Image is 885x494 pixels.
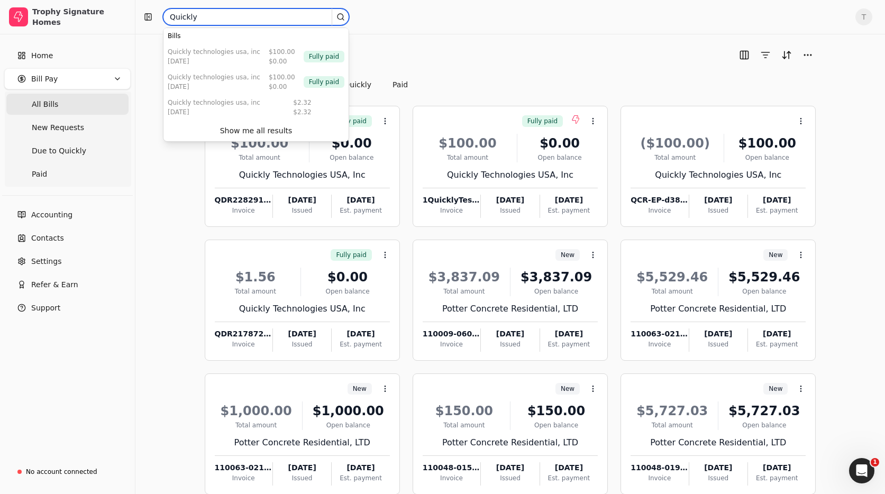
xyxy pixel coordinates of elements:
button: Paid [384,76,416,93]
div: Est. payment [332,340,389,349]
div: [DATE] [689,328,747,340]
div: [DATE] [168,107,260,117]
div: [DATE] [332,462,389,473]
span: Bill Pay [31,74,58,85]
div: Issued [689,473,747,483]
span: Contacts [31,233,64,244]
div: $150.00 [423,401,506,420]
div: Invoice [215,473,272,483]
div: Invoice [423,206,480,215]
div: Suggestions [163,28,349,120]
button: Refer & Earn [4,274,131,295]
div: $2.32 [293,107,311,117]
div: $1,000.00 [307,401,390,420]
div: 110048-015530-01 [423,462,480,473]
div: Total amount [423,420,506,430]
a: New Requests [6,117,129,138]
div: QDR228291-0525 [215,195,272,206]
div: $0.00 [522,134,598,153]
div: Est. payment [540,206,598,215]
div: Open balance [307,420,390,430]
span: Accounting [31,209,72,221]
a: Paid [6,163,129,185]
div: Est. payment [540,473,598,483]
div: Open balance [723,420,806,430]
div: $100.00 [423,134,513,153]
div: Est. payment [748,206,806,215]
button: Bill Pay [4,68,131,89]
div: Total amount [215,153,305,162]
div: Est. payment [748,340,806,349]
div: Total amount [631,153,719,162]
div: Issued [481,340,539,349]
div: Open balance [515,420,598,430]
div: [DATE] [540,462,598,473]
div: $2.32 [293,98,311,107]
span: Fully paid [336,250,366,260]
div: $5,529.46 [631,268,714,287]
div: Quickly Technologies USA, Inc [168,72,260,82]
div: Bills [163,28,349,44]
div: Est. payment [540,340,598,349]
span: New [769,384,782,394]
div: [DATE] [540,195,598,206]
div: Trophy Signature Homes [32,6,126,28]
div: [DATE] [689,462,747,473]
span: Paid [32,169,47,180]
div: 110063-021950-01 [215,462,272,473]
a: Due to Quickly [6,140,129,161]
div: $5,727.03 [723,401,806,420]
div: $0.00 [305,268,390,287]
div: Total amount [631,420,714,430]
div: Quickly Technologies USA, Inc [168,98,260,107]
div: [DATE] [748,462,806,473]
div: [DATE] [748,195,806,206]
div: Issued [273,206,331,215]
div: [DATE] [332,195,389,206]
span: Fully paid [309,77,339,87]
a: Contacts [4,227,131,249]
div: Issued [689,340,747,349]
span: All Bills [32,99,58,110]
span: Fully paid [309,52,339,61]
div: [DATE] [481,328,539,340]
div: [DATE] [273,195,331,206]
div: $100.00 [728,134,806,153]
div: Potter Concrete Residential, LTD [423,436,598,449]
div: QCR-EP-d382c6c6-2 [631,195,688,206]
div: Invoice [423,340,480,349]
div: 110048-019297-01 [631,462,688,473]
div: Potter Concrete Residential, LTD [423,303,598,315]
div: $3,837.09 [515,268,598,287]
div: $3,837.09 [423,268,506,287]
div: Quickly Technologies USA, Inc [631,169,806,181]
div: 110009-060126-01 [423,328,480,340]
div: $5,727.03 [631,401,714,420]
a: Settings [4,251,131,272]
div: Issued [689,206,747,215]
div: $0.00 [269,57,295,66]
span: T [855,8,872,25]
div: [DATE] [168,82,260,92]
div: [DATE] [481,195,539,206]
span: Settings [31,256,61,267]
iframe: Intercom live chat [849,458,874,483]
span: New [769,250,782,260]
input: Search [163,8,349,25]
span: Support [31,303,60,314]
div: Invoice [423,473,480,483]
div: Invoice [215,206,272,215]
div: Show me all results [220,125,293,136]
div: Est. payment [748,473,806,483]
span: New [353,384,367,394]
a: All Bills [6,94,129,115]
button: Sort [778,47,795,63]
div: $100.00 [269,47,295,57]
div: QDR217872-2625 [215,328,272,340]
div: $100.00 [269,72,295,82]
div: Invoice [631,340,688,349]
div: Total amount [423,287,506,296]
div: Issued [273,340,331,349]
div: 1QuicklyTest090525 [423,195,480,206]
div: [DATE] [481,462,539,473]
